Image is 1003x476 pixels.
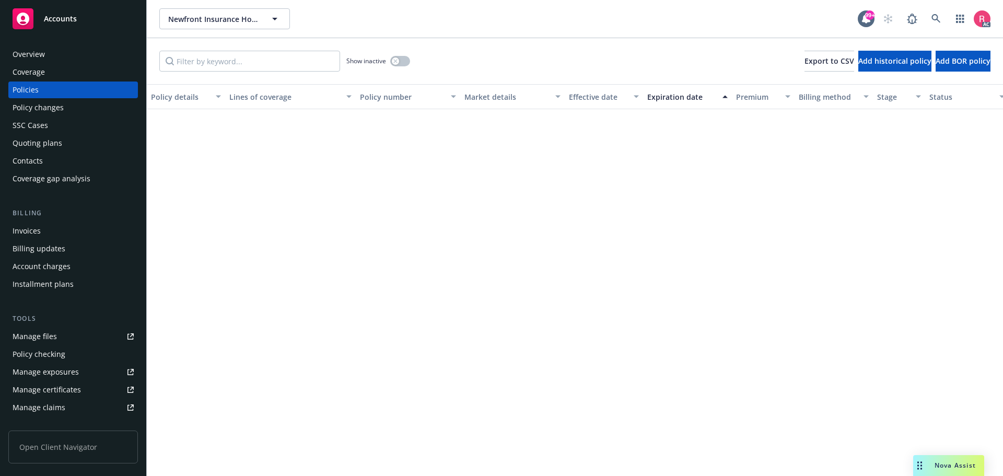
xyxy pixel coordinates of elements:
a: Coverage gap analysis [8,170,138,187]
button: Add BOR policy [936,51,990,72]
div: Quoting plans [13,135,62,152]
span: Export to CSV [804,56,854,66]
div: Billing updates [13,240,65,257]
div: Contacts [13,153,43,169]
div: Overview [13,46,45,63]
button: Nova Assist [913,455,984,476]
button: Add historical policy [858,51,931,72]
span: Newfront Insurance Holdings, Inc. [168,14,259,25]
div: Invoices [13,223,41,239]
span: Open Client Navigator [8,431,138,463]
input: Filter by keyword... [159,51,340,72]
div: Policy changes [13,99,64,116]
span: Show inactive [346,56,386,65]
a: SSC Cases [8,117,138,134]
a: Report a Bug [902,8,923,29]
span: Accounts [44,15,77,23]
button: Expiration date [643,84,732,109]
a: Coverage [8,64,138,80]
div: Coverage [13,64,45,80]
div: 99+ [865,10,874,20]
div: Installment plans [13,276,74,293]
div: Manage certificates [13,381,81,398]
div: SSC Cases [13,117,48,134]
button: Premium [732,84,795,109]
a: Accounts [8,4,138,33]
a: Installment plans [8,276,138,293]
div: Expiration date [647,91,716,102]
a: Account charges [8,258,138,275]
span: Add historical policy [858,56,931,66]
a: Quoting plans [8,135,138,152]
button: Policy details [147,84,225,109]
div: Billing [8,208,138,218]
button: Billing method [795,84,873,109]
a: Billing updates [8,240,138,257]
a: Policy changes [8,99,138,116]
a: Start snowing [878,8,899,29]
button: Policy number [356,84,460,109]
a: Manage certificates [8,381,138,398]
a: Policies [8,82,138,98]
div: Stage [877,91,909,102]
div: Effective date [569,91,627,102]
button: Stage [873,84,925,109]
div: Tools [8,314,138,324]
a: Policy checking [8,346,138,363]
img: photo [974,10,990,27]
a: Search [926,8,947,29]
button: Effective date [565,84,643,109]
div: Manage BORs [13,417,62,434]
div: Policy number [360,91,445,102]
div: Manage claims [13,399,65,416]
div: Account charges [13,258,71,275]
a: Contacts [8,153,138,169]
div: Market details [464,91,549,102]
div: Coverage gap analysis [13,170,90,187]
div: Policy checking [13,346,65,363]
a: Switch app [950,8,971,29]
div: Drag to move [913,455,926,476]
a: Invoices [8,223,138,239]
button: Export to CSV [804,51,854,72]
button: Lines of coverage [225,84,356,109]
div: Billing method [799,91,857,102]
div: Manage files [13,328,57,345]
a: Manage BORs [8,417,138,434]
div: Manage exposures [13,364,79,380]
span: Nova Assist [935,461,976,470]
button: Market details [460,84,565,109]
span: Add BOR policy [936,56,990,66]
a: Overview [8,46,138,63]
button: Newfront Insurance Holdings, Inc. [159,8,290,29]
div: Policy details [151,91,209,102]
div: Policies [13,82,39,98]
div: Lines of coverage [229,91,340,102]
div: Premium [736,91,779,102]
div: Status [929,91,993,102]
a: Manage claims [8,399,138,416]
a: Manage files [8,328,138,345]
a: Manage exposures [8,364,138,380]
